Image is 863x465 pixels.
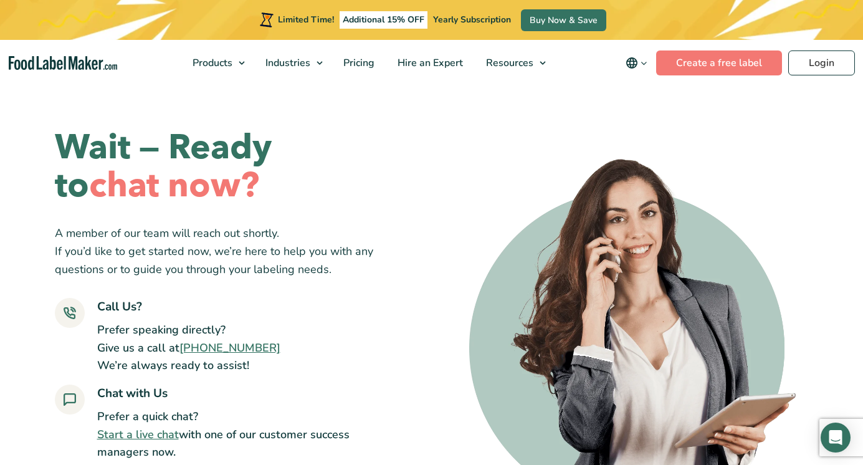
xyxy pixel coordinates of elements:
[482,56,535,70] span: Resources
[821,423,851,453] div: Open Intercom Messenger
[656,50,782,75] a: Create a free label
[55,224,394,278] p: A member of our team will reach out shortly. If you’d like to get started now, we’re here to help...
[475,40,552,86] a: Resources
[521,9,606,31] a: Buy Now & Save
[340,11,427,29] span: Additional 15% OFF
[386,40,472,86] a: Hire an Expert
[189,56,234,70] span: Products
[97,427,179,442] a: Start a live chat
[55,129,394,204] h1: Wait — Ready to
[97,321,280,375] p: Prefer speaking directly? Give us a call at We’re always ready to assist!
[394,56,464,70] span: Hire an Expert
[278,14,334,26] span: Limited Time!
[89,162,259,209] em: chat now?
[179,340,280,355] a: [PHONE_NUMBER]
[340,56,376,70] span: Pricing
[788,50,855,75] a: Login
[97,408,351,461] p: Prefer a quick chat? with one of our customer success managers now.
[332,40,383,86] a: Pricing
[181,40,251,86] a: Products
[433,14,511,26] span: Yearly Subscription
[262,56,312,70] span: Industries
[97,385,168,401] strong: Chat with Us
[254,40,329,86] a: Industries
[97,299,142,315] strong: Call Us?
